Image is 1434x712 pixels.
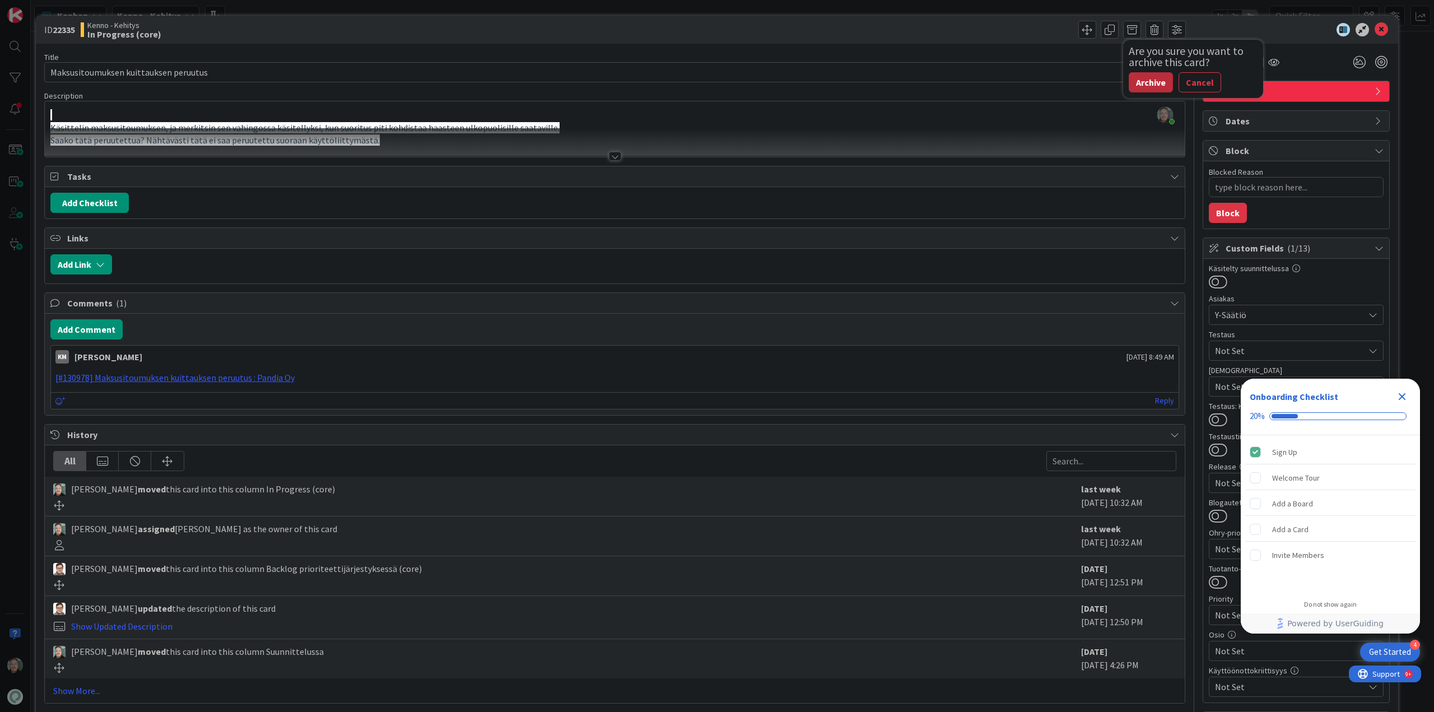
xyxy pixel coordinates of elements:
div: Osio [1209,631,1384,639]
span: Käsittelin maksusitoumuksen, ja merkitsin sen vahingossa käsitellyksi, kun suoritus piti kohdista... [50,122,560,133]
b: 22335 [53,24,75,35]
div: Welcome Tour is incomplete. [1245,466,1416,490]
span: Y-Säätiö [1215,308,1364,322]
button: Archive [1129,72,1173,92]
div: Invite Members [1272,548,1324,562]
div: [DATE] 4:26 PM [1081,645,1176,673]
div: [DEMOGRAPHIC_DATA] [1209,366,1384,374]
div: Testaustiimi kurkkaa [1209,432,1384,440]
a: Reply [1155,394,1174,408]
span: Bugi [1226,85,1369,98]
div: [PERSON_NAME] [75,350,142,364]
span: ( 1/13 ) [1287,243,1310,254]
div: Welcome Tour [1272,471,1320,485]
a: Show More... [53,684,1176,697]
img: SM [53,563,66,575]
a: [#130978] Maksusitoumuksen kuittauksen peruutus : Pandia Oy [55,372,295,383]
b: [DATE] [1081,603,1107,614]
div: Onboarding Checklist [1250,390,1338,403]
img: VP [53,646,66,658]
b: moved [138,646,166,657]
div: Checklist items [1241,435,1420,593]
b: last week [1081,483,1121,495]
div: Testaus [1209,331,1384,338]
button: Cancel [1179,72,1221,92]
div: Checklist progress: 20% [1250,411,1411,421]
img: VP [53,523,66,536]
b: last week [1081,523,1121,534]
span: History [67,428,1165,441]
span: Not Set [1215,680,1364,694]
div: Are you sure you want to archive this card? [1129,45,1258,68]
button: Add Checklist [50,193,129,213]
div: Open Get Started checklist, remaining modules: 4 [1360,643,1420,662]
div: [DATE] 10:32 AM [1081,522,1176,550]
div: Footer [1241,613,1420,634]
div: Add a Board [1272,497,1313,510]
div: Add a Card is incomplete. [1245,517,1416,542]
button: Block [1209,203,1247,223]
div: Testaus: Käsitelty [1209,402,1384,410]
div: Get Started [1369,646,1411,658]
span: Powered by UserGuiding [1287,617,1384,630]
span: Links [67,231,1165,245]
div: Priority [1209,595,1384,603]
b: moved [138,483,166,495]
img: SM [53,603,66,615]
span: ID [44,23,75,36]
label: Blocked Reason [1209,167,1263,177]
div: Checklist Container [1241,379,1420,634]
div: Tuotanto-ongelma [1209,565,1384,573]
input: Search... [1046,451,1176,471]
input: type card name here... [44,62,1185,82]
div: Sign Up is complete. [1245,440,1416,464]
div: Ohry-prio [1209,529,1384,537]
span: Not Set [1215,380,1364,393]
div: 9+ [57,4,62,13]
div: Käsitelty suunnittelussa [1209,264,1384,272]
span: Comments [67,296,1165,310]
img: VP [53,483,66,496]
span: Support [24,2,51,15]
b: moved [138,563,166,574]
div: Close Checklist [1393,388,1411,406]
div: KM [55,350,69,364]
span: Not Set [1215,476,1364,490]
div: 20% [1250,411,1265,421]
span: Not Set [1215,644,1364,658]
span: [PERSON_NAME] this card into this column In Progress (core) [71,482,335,496]
span: [PERSON_NAME] [PERSON_NAME] as the owner of this card [71,522,337,536]
b: [DATE] [1081,646,1107,657]
span: [PERSON_NAME] this card into this column Suunnittelussa [71,645,324,658]
span: Not Set [1215,344,1364,357]
b: updated [138,603,172,614]
span: [DATE] 8:49 AM [1126,351,1174,363]
span: Tasks [67,170,1165,183]
div: Add a Board is incomplete. [1245,491,1416,516]
div: [DATE] 10:32 AM [1081,482,1176,510]
img: 9FT6bpt8UMbYhJGmIPakgg7ttfXI8ltD.jpg [1157,107,1173,123]
span: ( 1 ) [116,297,127,309]
span: Not Set [1215,541,1358,557]
div: Release [1209,463,1384,471]
a: Show Updated Description [71,621,173,632]
div: Sign Up [1272,445,1297,459]
div: [DATE] 12:50 PM [1081,602,1176,633]
a: Powered by UserGuiding [1246,613,1414,634]
span: [PERSON_NAME] the description of this card [71,602,276,615]
button: Add Comment [50,319,123,339]
div: All [54,452,86,471]
b: In Progress (core) [87,30,161,39]
button: Add Link [50,254,112,274]
span: Dates [1226,114,1369,128]
label: Title [44,52,59,62]
span: [PERSON_NAME] this card into this column Backlog prioriteettijärjestyksessä (core) [71,562,422,575]
div: Blogautettu [1209,499,1384,506]
div: Asiakas [1209,295,1384,303]
span: Description [44,91,83,101]
div: Add a Card [1272,523,1309,536]
span: Block [1226,144,1369,157]
span: Not Set [1215,607,1358,623]
div: Invite Members is incomplete. [1245,543,1416,567]
div: Käyttöönottokriittisyys [1209,667,1384,674]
